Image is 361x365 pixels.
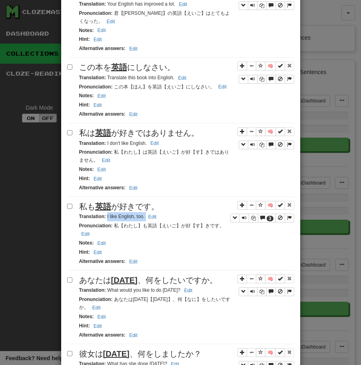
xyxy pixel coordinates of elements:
u: [DATE] [111,276,138,285]
button: Edit [127,44,140,53]
button: Edit [91,248,104,257]
small: I like English, too. [79,214,159,219]
button: 🧠 [265,127,276,136]
strong: Pronunciation : [79,84,113,90]
button: Edit [91,174,104,183]
strong: Pronunciation : [79,149,113,155]
span: 私は が好きではありません。 [79,128,199,137]
strong: Hint : [79,102,90,108]
div: Sentence controls [239,287,294,296]
strong: Translation : [79,214,106,219]
button: Edit [176,74,189,82]
button: Edit [146,213,159,221]
div: Sentence controls [237,275,294,297]
small: Your English has improved a lot. [79,1,190,7]
strong: Translation : [79,287,106,293]
u: 英語 [95,128,111,137]
button: Edit [104,17,118,26]
div: Sentence controls [239,1,294,10]
button: Edit [95,165,108,174]
u: 英語 [111,63,127,72]
span: 彼女は 、何をしましたか？ [79,349,201,358]
button: 🧠 [265,201,276,210]
span: 3 [269,216,271,221]
strong: Notes : [79,240,94,246]
strong: Pronunciation : [79,297,113,302]
span: この本を にしなさい。 [79,63,175,72]
strong: Alternative answers : [79,259,126,264]
strong: Notes : [79,314,94,319]
strong: Alternative answers : [79,111,126,117]
div: Sentence controls [237,62,294,84]
small: 私【わたし】も英語【えいご】が好【す】きです。 [79,223,224,237]
div: Sentence controls [239,75,294,84]
u: 英語 [95,202,111,211]
strong: Translation : [79,75,106,80]
strong: Hint : [79,36,90,42]
small: What would you like to do [DATE]? [79,287,195,293]
button: Edit [181,286,195,295]
button: Edit [100,156,113,165]
button: Edit [95,313,108,321]
strong: Hint : [79,249,90,255]
strong: Hint : [79,323,90,329]
button: Edit [95,239,108,248]
div: Sentence controls [237,127,294,149]
button: 3 [258,214,276,223]
div: Sentence controls [230,214,294,223]
div: Sentence controls [230,201,294,223]
strong: Alternative answers : [79,46,126,51]
button: 🧠 [265,348,276,357]
span: 私も が好きです。 [79,202,159,211]
strong: Pronunciation : [79,223,113,229]
u: [DATE] [103,349,130,358]
button: 🧠 [265,62,276,70]
strong: Hint : [79,176,90,181]
button: Edit [90,303,103,312]
button: Edit [127,331,140,340]
button: Edit [91,35,104,44]
span: あなたは 、何をしたいですか。 [79,276,217,285]
button: Edit [91,101,104,110]
button: 🧠 [265,275,276,283]
button: Edit [148,139,161,148]
strong: Translation : [79,140,106,146]
small: この本【ほん】を英語【えいご】にしなさい。 [79,84,229,90]
strong: Notes : [79,93,94,98]
div: Sentence controls [239,140,294,149]
button: Edit [95,26,108,35]
button: Edit [91,322,104,331]
strong: Notes : [79,28,94,33]
strong: Alternative answers : [79,332,126,338]
strong: Notes : [79,166,94,172]
small: Translate this book into English. [79,75,189,80]
small: 君【[PERSON_NAME]】の英語【えいご】はとてもよくなった。 [79,10,230,24]
button: Edit [95,92,108,100]
button: Edit [79,230,92,239]
small: I don't like English. [79,140,162,146]
button: Edit [127,257,140,266]
small: あなたは[DATE]【[DATE]】、何【なに】をしたいですか。 [79,297,230,310]
button: Edit [127,184,140,193]
strong: Pronunciation : [79,10,113,16]
strong: Alternative answers : [79,185,126,191]
button: Edit [127,110,140,119]
strong: Translation : [79,1,106,7]
small: 私【わたし】は英語【えいご】が好【す】きではありません。 [79,149,229,163]
button: Edit [216,82,229,91]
